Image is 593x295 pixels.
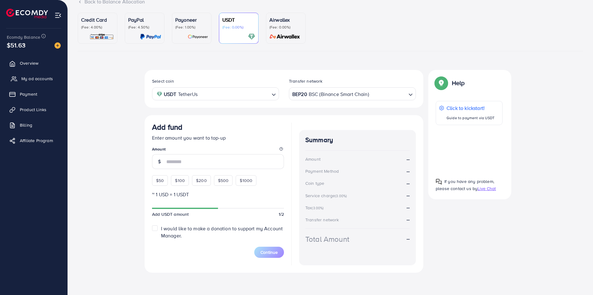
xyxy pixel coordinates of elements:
[199,89,269,99] input: Search for option
[20,91,37,97] span: Payment
[5,88,63,100] a: Payment
[289,78,323,84] label: Transfer network
[269,25,302,30] p: (Fee: 0.00%)
[436,178,494,192] span: If you have any problem, please contact us by
[152,146,284,154] legend: Amount
[5,134,63,147] a: Affiliate Program
[407,204,410,211] strong: --
[55,12,62,19] img: menu
[407,235,410,242] strong: --
[305,193,349,199] div: Service charge
[309,90,369,99] span: BSC (Binance Smart Chain)
[55,42,61,49] img: image
[128,25,161,30] p: (Fee: 4.50%)
[140,33,161,40] img: card
[279,211,284,217] span: 1/2
[305,180,324,186] div: Coin type
[477,185,496,192] span: Live Chat
[20,60,38,66] span: Overview
[7,34,40,40] span: Ecomdy Balance
[152,134,284,141] p: Enter amount you want to top-up
[5,57,63,69] a: Overview
[196,177,207,184] span: $200
[161,225,283,239] span: I would like to make a donation to support my Account Manager.
[5,119,63,131] a: Billing
[305,234,349,245] div: Total Amount
[452,79,465,87] p: Help
[5,72,63,85] a: My ad accounts
[436,77,447,89] img: Popup guide
[248,33,255,40] img: card
[5,103,63,116] a: Product Links
[20,137,53,144] span: Affiliate Program
[218,177,229,184] span: $500
[81,16,114,24] p: Credit Card
[260,249,278,255] span: Continue
[305,205,326,211] div: Tax
[81,25,114,30] p: (Fee: 4.00%)
[407,156,410,163] strong: --
[436,179,442,185] img: Popup guide
[20,122,32,128] span: Billing
[89,33,114,40] img: card
[289,87,416,100] div: Search for option
[407,168,410,175] strong: --
[152,191,284,198] p: ~ 1 USD = 1 USDT
[20,106,46,113] span: Product Links
[268,33,302,40] img: card
[305,217,339,223] div: Transfer network
[269,16,302,24] p: Airwallex
[152,87,279,100] div: Search for option
[175,25,208,30] p: (Fee: 1.00%)
[6,9,48,18] img: logo
[447,114,495,122] p: Guide to payment via USDT
[222,25,255,30] p: (Fee: 0.00%)
[157,91,162,97] img: coin
[407,216,410,223] strong: --
[7,41,25,50] span: $51.63
[152,78,174,84] label: Select coin
[21,76,53,82] span: My ad accounts
[240,177,252,184] span: $1000
[188,33,208,40] img: card
[305,168,339,174] div: Payment Method
[222,16,255,24] p: USDT
[407,192,410,199] strong: --
[175,177,185,184] span: $100
[305,156,320,162] div: Amount
[312,206,324,210] small: (3.00%)
[254,247,284,258] button: Continue
[152,123,182,132] h3: Add fund
[175,16,208,24] p: Payoneer
[335,193,347,198] small: (3.00%)
[156,177,164,184] span: $50
[305,136,410,144] h4: Summary
[128,16,161,24] p: PayPal
[292,90,307,99] strong: BEP20
[370,89,406,99] input: Search for option
[407,180,410,187] strong: --
[152,211,189,217] span: Add USDT amount
[447,104,495,112] p: Click to kickstart!
[164,90,177,99] strong: USDT
[178,90,198,99] span: TetherUs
